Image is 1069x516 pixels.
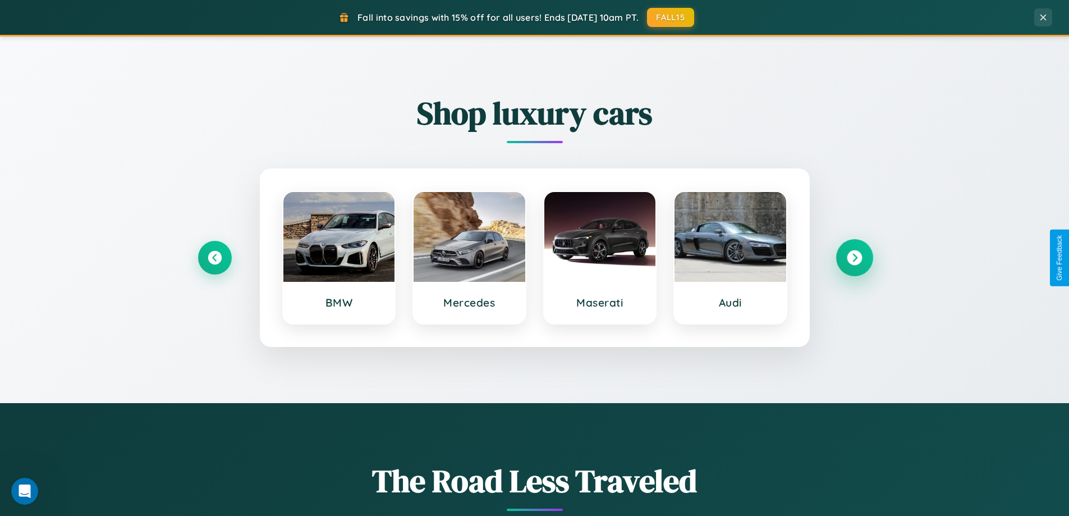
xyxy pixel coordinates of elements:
[647,8,694,27] button: FALL15
[425,296,514,309] h3: Mercedes
[198,92,871,135] h2: Shop luxury cars
[1056,235,1063,281] div: Give Feedback
[556,296,645,309] h3: Maserati
[295,296,384,309] h3: BMW
[11,478,38,505] iframe: Intercom live chat
[686,296,775,309] h3: Audi
[357,12,639,23] span: Fall into savings with 15% off for all users! Ends [DATE] 10am PT.
[198,459,871,503] h1: The Road Less Traveled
